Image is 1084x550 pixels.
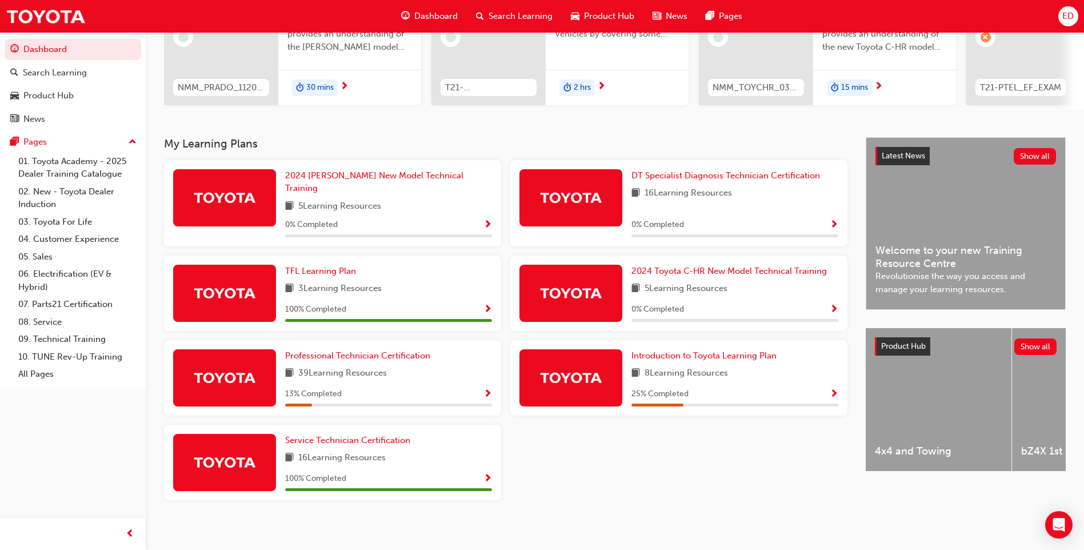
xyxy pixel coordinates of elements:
span: Show Progress [483,474,492,484]
a: Search Learning [5,62,141,83]
span: Show Progress [483,220,492,230]
a: Latest NewsShow allWelcome to your new Training Resource CentreRevolutionise the way you access a... [866,137,1066,310]
img: Trak [193,188,256,208]
span: pages-icon [706,9,714,23]
span: book-icon [285,451,294,465]
button: Pages [5,131,141,153]
span: 13 % Completed [285,388,342,401]
span: next-icon [340,82,349,92]
a: Product HubShow all [875,337,1057,356]
span: Show Progress [830,389,838,400]
span: Service Technician Certification [285,435,410,445]
span: 0 % Completed [631,303,684,316]
span: Pages [719,10,742,23]
span: book-icon [631,282,640,296]
span: book-icon [285,366,294,381]
button: DashboardSearch LearningProduct HubNews [5,37,141,131]
span: car-icon [10,91,19,101]
button: Show Progress [483,302,492,317]
button: Show Progress [830,302,838,317]
span: 2024 [PERSON_NAME] New Model Technical Training [285,170,463,194]
span: next-icon [597,82,606,92]
a: 07. Parts21 Certification [14,296,141,313]
a: 05. Sales [14,248,141,266]
button: Show all [1014,338,1057,355]
div: Product Hub [23,89,74,102]
span: learningRecordVerb_NONE-icon [713,32,723,42]
img: Trak [193,368,256,388]
span: Professional Technician Certification [285,350,430,361]
span: duration-icon [831,81,839,95]
img: Trak [539,368,602,388]
button: Show all [1014,148,1057,165]
span: Show Progress [830,220,838,230]
span: car-icon [571,9,579,23]
span: 3 Learning Resources [298,282,382,296]
span: book-icon [631,186,640,201]
div: News [23,113,45,126]
span: 2024 Toyota C-HR New Model Technical Training [631,266,827,276]
a: 2024 Toyota C-HR New Model Technical Training [631,265,831,278]
a: Service Technician Certification [285,434,415,447]
button: Show Progress [483,472,492,486]
div: Open Intercom Messenger [1045,511,1073,539]
span: book-icon [631,366,640,381]
a: News [5,109,141,130]
a: 03. Toyota For Life [14,213,141,231]
span: 100 % Completed [285,472,346,485]
span: Revolutionise the way you access and manage your learning resources. [875,270,1056,296]
span: news-icon [653,9,661,23]
span: Search Learning [489,10,553,23]
span: learningRecordVerb_FAIL-icon [981,32,991,42]
span: 15 mins [841,81,868,94]
span: 8 Learning Resources [645,366,728,381]
span: news-icon [10,114,19,125]
a: 4x4 and Towing [866,328,1011,471]
a: 06. Electrification (EV & Hybrid) [14,265,141,296]
span: DT Specialist Diagnosis Technician Certification [631,170,820,181]
a: 2024 [PERSON_NAME] New Model Technical Training [285,169,492,195]
span: duration-icon [296,81,304,95]
span: prev-icon [126,527,134,541]
span: learningRecordVerb_NONE-icon [446,32,456,42]
span: learningRecordVerb_NONE-icon [178,32,189,42]
span: This eLearning module provides an understanding of the new Toyota C-HR model line-up and their Ka... [822,15,947,54]
img: Trak [193,452,256,472]
a: TFL Learning Plan [285,265,361,278]
span: guage-icon [401,9,410,23]
a: 01. Toyota Academy - 2025 Dealer Training Catalogue [14,153,141,183]
span: Show Progress [830,305,838,315]
span: 16 Learning Resources [645,186,732,201]
button: Show Progress [830,218,838,232]
span: guage-icon [10,45,19,55]
span: This eLearning module provides an understanding of the [PERSON_NAME] model line-up and its Katash... [287,15,412,54]
img: Trak [539,188,602,208]
span: next-icon [874,82,883,92]
span: 25 % Completed [631,388,689,401]
a: car-iconProduct Hub [562,5,643,28]
img: Trak [6,3,86,29]
span: T21-PTEL_EF_EXAM [980,81,1061,94]
span: Dashboard [414,10,458,23]
img: Trak [193,283,256,303]
span: Welcome to your new Training Resource Centre [875,244,1056,270]
a: news-iconNews [643,5,697,28]
a: Professional Technician Certification [285,349,435,362]
span: 5 Learning Resources [298,200,381,214]
a: 10. TUNE Rev-Up Training [14,348,141,366]
span: TFL Learning Plan [285,266,356,276]
a: Product Hub [5,85,141,106]
div: Pages [23,135,47,149]
span: duration-icon [563,81,571,95]
span: Latest News [882,151,925,161]
a: 04. Customer Experience [14,230,141,248]
span: pages-icon [10,137,19,148]
span: NMM_PRADO_112024_MODULE_1 [178,81,265,94]
img: Trak [539,283,602,303]
button: ED [1058,6,1078,26]
span: NMM_TOYCHR_032024_MODULE_1 [713,81,799,94]
a: Introduction to Toyota Learning Plan [631,349,781,362]
span: 4x4 and Towing [875,445,1002,458]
